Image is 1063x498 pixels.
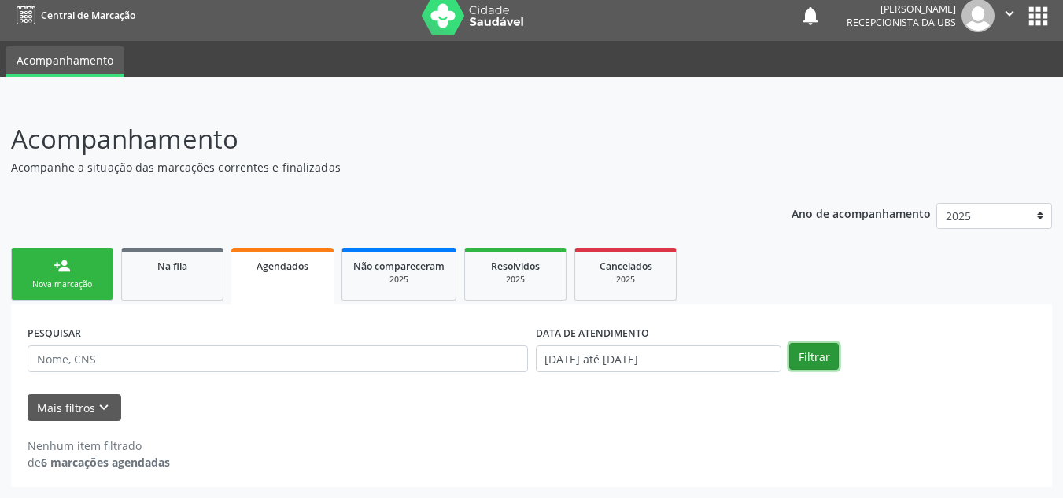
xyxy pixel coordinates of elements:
[157,260,187,273] span: Na fila
[847,2,956,16] div: [PERSON_NAME]
[41,455,170,470] strong: 6 marcações agendadas
[799,5,821,27] button: notifications
[1024,2,1052,30] button: apps
[536,321,649,345] label: DATA DE ATENDIMENTO
[847,16,956,29] span: Recepcionista da UBS
[536,345,782,372] input: Selecione um intervalo
[1001,5,1018,22] i: 
[491,260,540,273] span: Resolvidos
[23,279,102,290] div: Nova marcação
[54,257,71,275] div: person_add
[353,260,445,273] span: Não compareceram
[586,274,665,286] div: 2025
[95,399,113,416] i: keyboard_arrow_down
[11,159,740,175] p: Acompanhe a situação das marcações correntes e finalizadas
[353,274,445,286] div: 2025
[600,260,652,273] span: Cancelados
[28,454,170,470] div: de
[11,2,135,28] a: Central de Marcação
[792,203,931,223] p: Ano de acompanhamento
[28,394,121,422] button: Mais filtroskeyboard_arrow_down
[11,120,740,159] p: Acompanhamento
[41,9,135,22] span: Central de Marcação
[257,260,308,273] span: Agendados
[28,437,170,454] div: Nenhum item filtrado
[476,274,555,286] div: 2025
[28,345,528,372] input: Nome, CNS
[789,343,839,370] button: Filtrar
[28,321,81,345] label: PESQUISAR
[6,46,124,77] a: Acompanhamento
